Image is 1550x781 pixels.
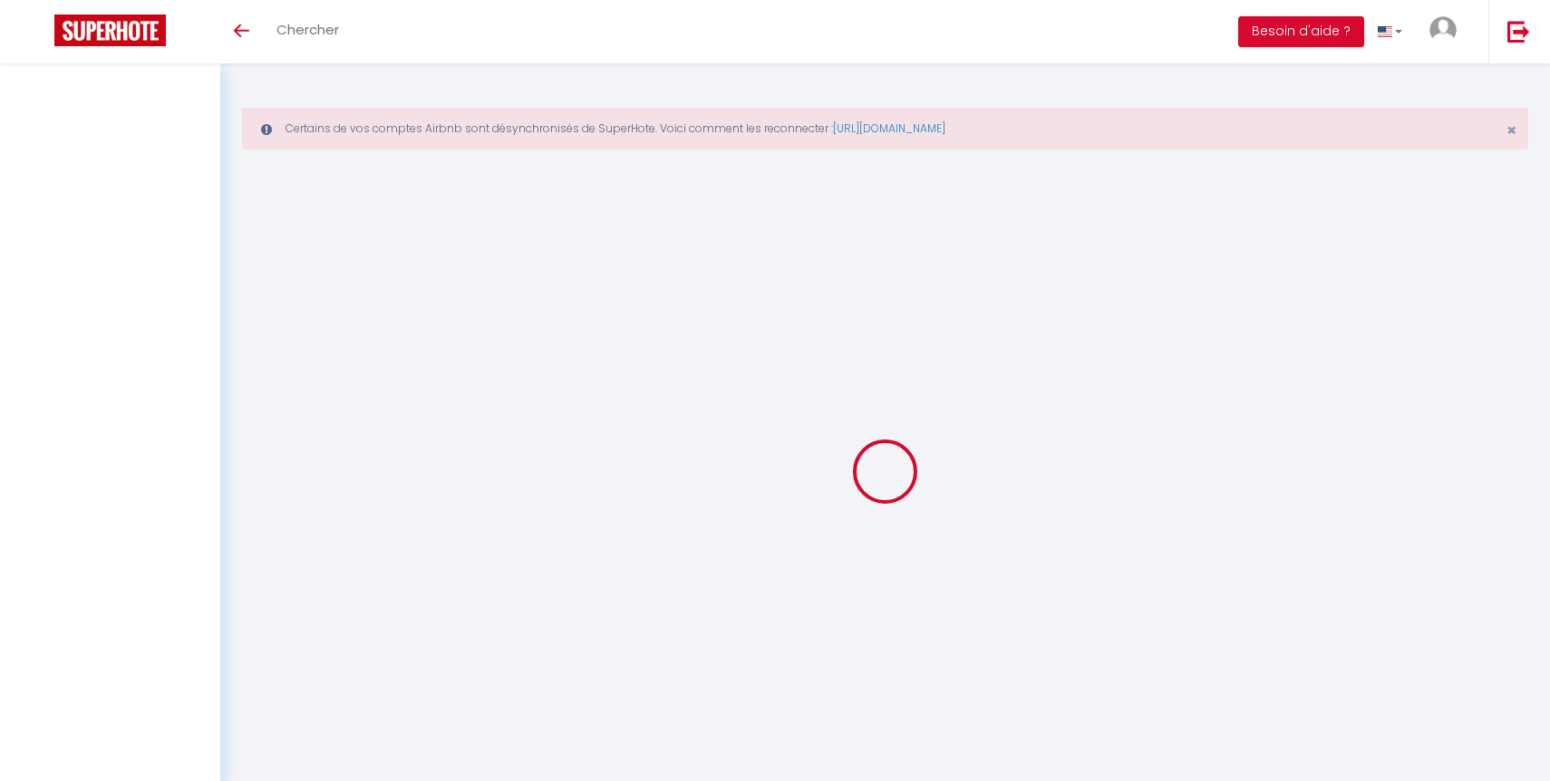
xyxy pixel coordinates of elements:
span: Chercher [276,20,339,39]
img: ... [1429,16,1457,43]
span: × [1506,119,1516,141]
img: Super Booking [54,14,166,46]
img: logout [1507,20,1530,43]
a: [URL][DOMAIN_NAME] [833,121,945,136]
button: Besoin d'aide ? [1238,16,1364,47]
div: Certains de vos comptes Airbnb sont désynchronisés de SuperHote. Voici comment les reconnecter : [242,108,1528,149]
button: Close [1506,122,1516,139]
